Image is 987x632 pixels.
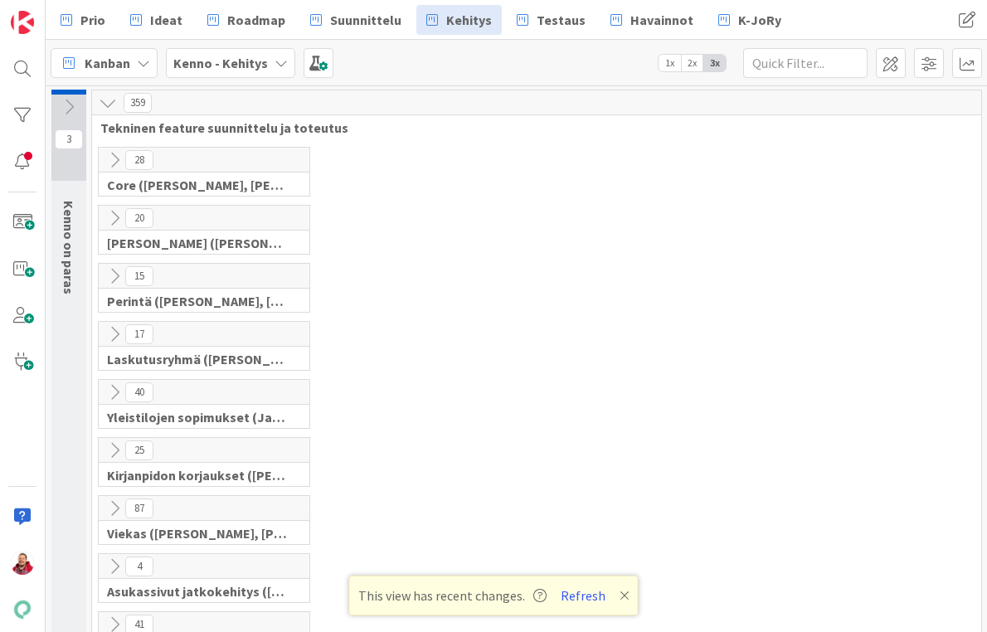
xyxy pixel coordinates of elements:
[630,10,693,30] span: Havainnot
[446,10,492,30] span: Kehitys
[107,525,289,542] span: Viekas (Samuli, Saara, Mika, Pirjo, Keijo, TommiHä, Rasmus)
[107,351,289,367] span: Laskutusryhmä (Antti, Keijo)
[743,48,868,78] input: Quick Filter...
[600,5,703,35] a: Havainnot
[681,55,703,71] span: 2x
[507,5,596,35] a: Testaus
[107,235,289,251] span: Halti (Sebastian, VilleH, Riikka, Antti, MikkoV, PetriH, PetriM)
[107,293,289,309] span: Perintä (Jaakko, PetriH, MikkoV, Pasi)
[358,586,547,605] span: This view has recent changes.
[107,583,289,600] span: Asukassivut jatkokehitys (Rasmus, TommiH, Bella)
[416,5,502,35] a: Kehitys
[100,119,960,136] span: Tekninen feature suunnittelu ja toteutus
[85,53,130,73] span: Kanban
[173,55,268,71] b: Kenno - Kehitys
[80,10,105,30] span: Prio
[703,55,726,71] span: 3x
[125,266,153,286] span: 15
[537,10,586,30] span: Testaus
[300,5,411,35] a: Suunnittelu
[125,382,153,402] span: 40
[227,10,285,30] span: Roadmap
[11,552,34,575] img: JS
[659,55,681,71] span: 1x
[738,10,781,30] span: K-JoRy
[120,5,192,35] a: Ideat
[55,129,83,149] span: 3
[107,467,289,484] span: Kirjanpidon korjaukset (Jussi, JaakkoHä)
[51,5,115,35] a: Prio
[125,498,153,518] span: 87
[708,5,791,35] a: K-JoRy
[125,557,153,576] span: 4
[11,598,34,621] img: avatar
[330,10,401,30] span: Suunnittelu
[197,5,295,35] a: Roadmap
[125,324,153,344] span: 17
[107,177,289,193] span: Core (Pasi, Jussi, JaakkoHä, Jyri, Leo, MikkoK, Väinö, MattiH)
[150,10,182,30] span: Ideat
[125,440,153,460] span: 25
[125,150,153,170] span: 28
[124,93,152,113] span: 359
[107,409,289,425] span: Yleistilojen sopimukset (Jaakko, VilleP, TommiL, Simo)
[125,208,153,228] span: 20
[555,585,611,606] button: Refresh
[61,201,77,294] span: Kenno on paras
[11,11,34,34] img: Visit kanbanzone.com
